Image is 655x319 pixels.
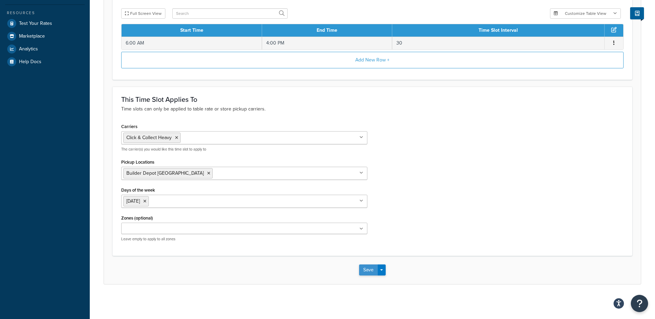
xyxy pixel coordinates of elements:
[121,147,367,152] p: The carrier(s) you would like this time slot to apply to
[126,170,204,177] span: Builder Depot [GEOGRAPHIC_DATA]
[19,46,38,52] span: Analytics
[550,8,621,19] button: Customize Table View
[121,8,165,19] button: Full Screen View
[392,24,605,37] th: Time Slot Interval
[5,43,85,55] a: Analytics
[121,236,367,242] p: Leave empty to apply to all zones
[122,24,262,37] th: Start Time
[5,30,85,42] a: Marketplace
[126,197,140,205] span: [DATE]
[630,7,644,19] button: Show Help Docs
[392,37,605,49] td: 30
[19,33,45,39] span: Marketplace
[19,21,52,27] span: Test Your Rates
[121,124,137,129] label: Carriers
[121,52,624,68] button: Add New Row +
[121,215,153,221] label: Zones (optional)
[172,8,288,19] input: Search
[122,37,262,49] td: 6:00 AM
[121,159,154,165] label: Pickup Locations
[5,10,85,16] div: Resources
[121,96,624,103] h3: This Time Slot Applies To
[5,17,85,30] a: Test Your Rates
[631,295,648,312] button: Open Resource Center
[121,105,624,113] p: Time slots can only be applied to table rate or store pickup carriers.
[121,187,155,193] label: Days of the week
[5,56,85,68] a: Help Docs
[19,59,41,65] span: Help Docs
[359,264,378,275] button: Save
[262,24,392,37] th: End Time
[262,37,392,49] td: 4:00 PM
[126,134,172,141] span: Click & Collect Heavy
